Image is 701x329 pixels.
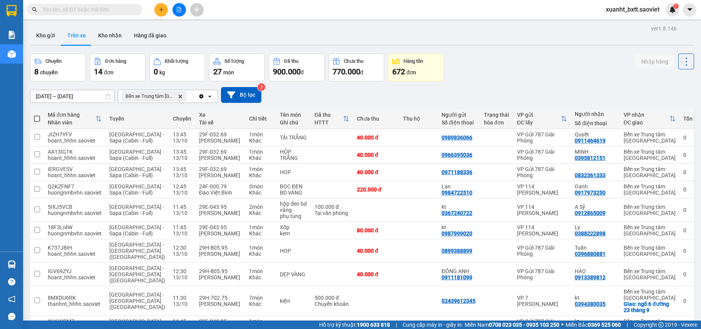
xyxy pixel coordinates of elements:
[173,251,191,257] div: 13/10
[109,116,165,122] div: Tuyến
[517,245,567,257] div: VP Gửi 787 Giải Phóng
[199,318,241,324] div: 29E-043.95
[517,268,567,280] div: VP Gửi 787 Giải Phóng
[34,67,38,76] span: 8
[48,274,102,280] div: hoant_hhhn.saoviet
[30,90,114,102] input: Select a date range.
[517,119,561,126] div: ĐC lấy
[658,322,664,327] span: copyright
[280,213,307,219] div: phụ tùng
[7,5,17,17] img: logo-vxr
[484,112,509,118] div: Trạng thái
[575,268,616,274] div: HÀO
[575,274,606,280] div: 0913389812
[280,230,307,237] div: kem
[600,5,666,14] span: xuanht_bxtt.saoviet
[517,295,567,307] div: VP 7 [PERSON_NAME]
[624,183,676,196] div: Bến xe Trung tâm [GEOGRAPHIC_DATA]
[442,112,476,118] div: Người gửi
[517,112,561,118] div: VP gửi
[8,313,15,320] span: message
[165,59,188,64] div: Khối lượng
[301,69,304,76] span: đ
[207,93,213,99] svg: open
[199,224,241,230] div: 29E-043.95
[344,59,363,64] div: Chưa thu
[517,183,567,196] div: VP 114 [PERSON_NAME]
[173,245,191,251] div: 12:30
[173,183,191,190] div: 12:45
[328,54,384,81] button: Chưa thu770.000đ
[620,109,679,129] th: Toggle SortBy
[575,301,606,307] div: 0394380035
[109,292,165,310] span: [GEOGRAPHIC_DATA] - [GEOGRAPHIC_DATA] ([GEOGRAPHIC_DATA])
[154,3,168,17] button: plus
[280,183,307,196] div: BỌC ĐEN BD VÀNG
[173,295,191,301] div: 11:30
[48,230,102,237] div: huongnmbvhn.saoviet
[273,67,301,76] span: 900.000
[128,26,172,45] button: Hàng đã giao
[199,138,241,144] div: [PERSON_NAME]
[403,59,423,64] div: Hàng tồn
[575,131,616,138] div: Quyết
[199,245,241,251] div: 29H-805.95
[109,149,164,161] span: [GEOGRAPHIC_DATA] - Sapa (Cabin - Full)
[44,109,105,129] th: Toggle SortBy
[249,268,272,274] div: 1 món
[442,224,476,230] div: kt
[280,201,307,213] div: hộp đen bd vàng
[575,204,616,210] div: A Sỹ
[442,183,476,190] div: Lan
[199,172,241,178] div: [PERSON_NAME]
[575,172,606,178] div: 0832361333
[109,204,164,216] span: [GEOGRAPHIC_DATA] - Sapa (Cabin - Full)
[209,54,265,81] button: Số lượng27món
[159,7,164,12] span: plus
[517,224,567,237] div: VP 114 [PERSON_NAME]
[280,134,307,141] div: TẢI TRẮNG
[30,26,61,45] button: Kho gửi
[249,172,272,178] div: Khác
[624,301,676,313] div: Giao: ngõ 6 đường 23 tháng 9
[198,93,204,99] svg: Clear all
[624,289,676,301] div: Bến xe Trung tâm [GEOGRAPHIC_DATA]
[190,3,204,17] button: aim
[280,169,307,175] div: HOP
[484,119,509,126] div: hóa đơn
[249,155,272,161] div: Khác
[40,69,58,76] span: chuyến
[8,50,16,58] img: warehouse-icon
[280,298,307,304] div: kiện
[315,301,349,307] div: Chuyển khoản
[442,134,472,141] div: 0989836066
[442,248,472,254] div: 0899388899
[48,166,102,172] div: IERGVESV
[249,190,272,196] div: Khác
[8,260,16,269] img: warehouse-icon
[465,321,559,329] span: Miền Nam
[173,172,191,178] div: 13/10
[673,3,679,9] sup: 1
[319,321,390,329] span: Hỗ trợ kỹ thuật:
[258,83,265,91] sup: 3
[407,69,416,76] span: đơn
[333,67,360,76] span: 770.000
[315,204,349,210] div: 100.000 đ
[249,318,272,324] div: 1 món
[61,26,92,45] button: Trên xe
[109,166,164,178] span: [GEOGRAPHIC_DATA] - Sapa (Cabin - Full)
[105,59,126,64] div: Đơn hàng
[178,94,182,99] svg: Delete
[224,59,244,64] div: Số lượng
[315,295,349,301] div: 500.000 đ
[8,31,16,39] img: solution-icon
[172,3,186,17] button: file-add
[199,190,241,196] div: Đào Việt Bình
[199,149,241,155] div: 29F-032.69
[48,190,102,196] div: huongnmbvhn.saoviet
[249,230,272,237] div: Khác
[173,224,191,230] div: 11:45
[173,131,191,138] div: 13:45
[199,230,241,237] div: [PERSON_NAME]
